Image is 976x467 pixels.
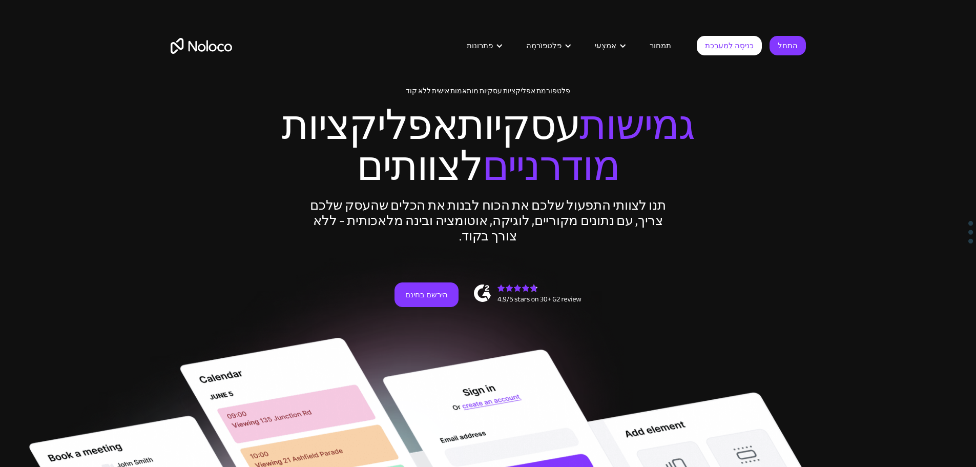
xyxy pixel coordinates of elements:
font: גמישות [579,88,694,164]
a: בַּיִת [171,38,232,54]
font: עסקיות [458,88,580,164]
font: תנו לצוותי התפעול שלכם את הכוח לבנות את הכלים שהעסק שלכם צריך, עם נתונים מקוריים, לוגיקה, אוטומצי... [310,193,666,249]
div: פתרונות [454,39,513,52]
font: תמחור [650,38,671,53]
font: אפליקציות [282,88,458,164]
div: אֶמְצָעִי [582,39,637,52]
a: הירשם בחינם [394,282,459,307]
a: התחל [770,36,806,55]
font: התחל [778,38,798,53]
a: תמחור [637,39,684,52]
font: אֶמְצָעִי [595,38,616,53]
font: מודרניים [482,129,619,205]
font: כְּנִיסָה לַמַעֲרֶכֶת [705,38,754,53]
font: פתרונות [467,38,493,53]
a: כְּנִיסָה לַמַעֲרֶכֶת [697,36,762,55]
font: לצוותים [357,129,482,205]
div: פּלַטפוֹרמָה [513,39,582,52]
font: פּלַטפוֹרמָה [526,38,562,53]
font: הירשם בחינם [405,288,448,302]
